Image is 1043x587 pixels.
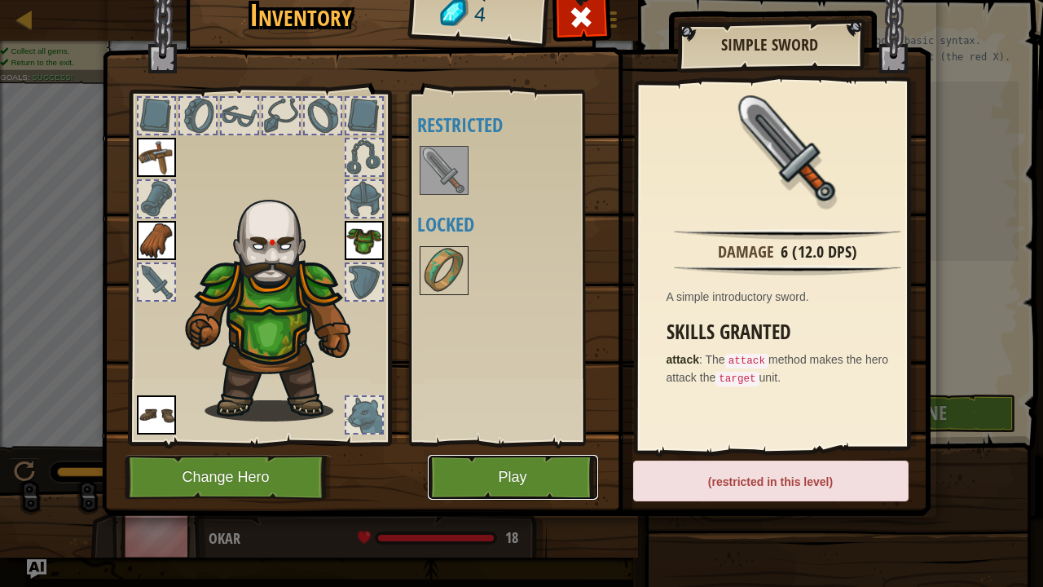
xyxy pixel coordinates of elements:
[725,354,768,369] code: attack
[125,455,332,500] button: Change Hero
[417,114,610,135] h4: Restricted
[699,353,706,366] span: :
[667,353,889,384] span: The method makes the hero attack the unit.
[178,184,377,421] img: goliath_hair.png
[417,214,610,235] h4: Locked
[667,289,918,305] div: A simple introductory sword.
[667,353,699,366] strong: attack
[718,241,774,264] div: Damage
[715,372,759,386] code: target
[667,321,918,343] h3: Skills Granted
[674,265,900,276] img: hr.png
[345,221,384,260] img: portrait.png
[693,36,847,54] h2: Simple Sword
[137,138,176,177] img: portrait.png
[137,395,176,435] img: portrait.png
[735,95,841,201] img: portrait.png
[428,455,598,500] button: Play
[781,241,857,264] div: 6 (12.0 DPS)
[633,461,909,501] div: (restricted in this level)
[674,229,900,240] img: hr.png
[137,221,176,260] img: portrait.png
[421,248,467,293] img: portrait.png
[421,148,467,193] img: portrait.png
